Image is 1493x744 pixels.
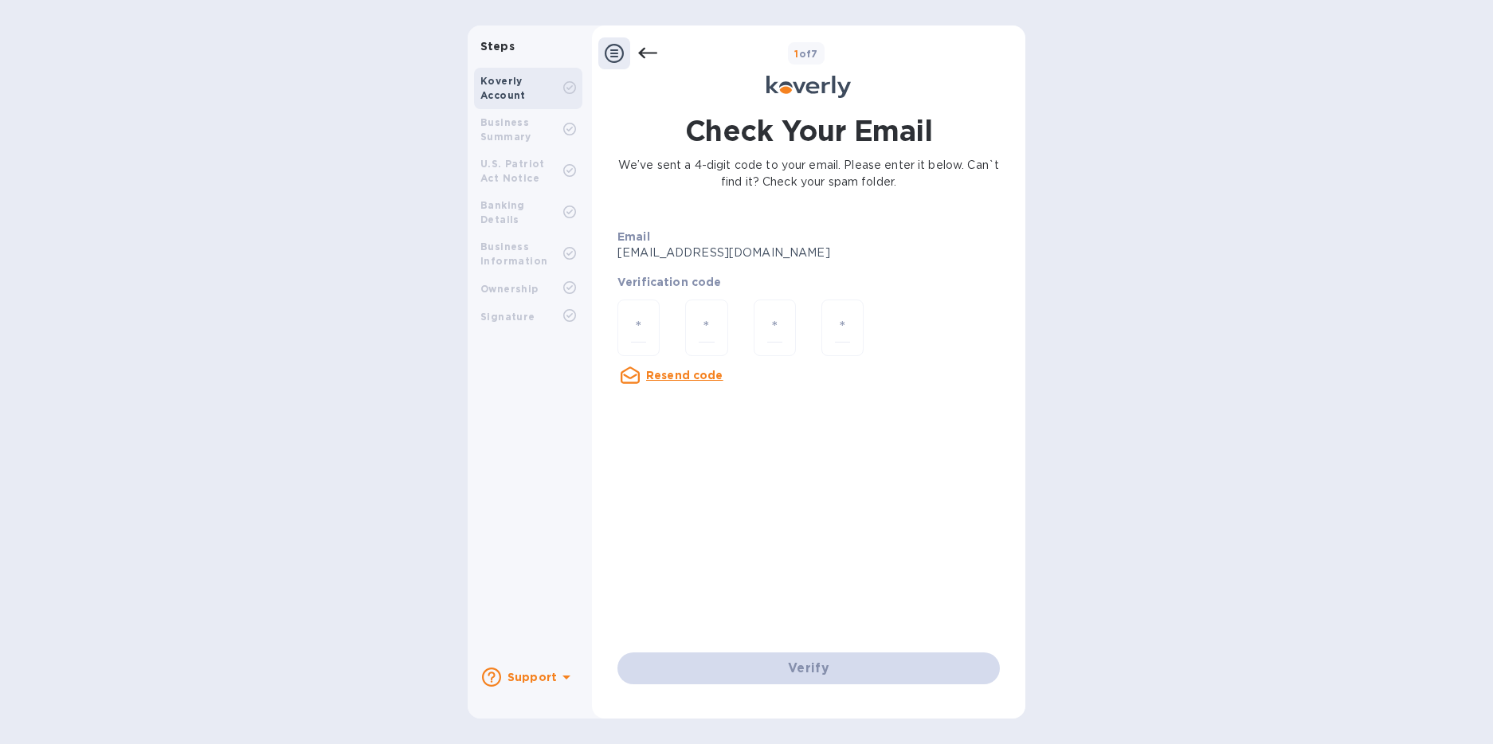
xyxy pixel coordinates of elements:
b: Steps [480,40,515,53]
b: Support [507,671,557,683]
b: of 7 [794,48,818,60]
span: 1 [794,48,798,60]
b: Business Summary [480,116,531,143]
b: Email [617,230,650,243]
b: Signature [480,311,535,323]
b: Business Information [480,241,547,267]
h1: Check Your Email [685,111,932,151]
b: Koverly Account [480,75,526,101]
p: We’ve sent a 4-digit code to your email. Please enter it below. Can`t find it? Check your spam fo... [617,157,1000,190]
p: [EMAIL_ADDRESS][DOMAIN_NAME] [617,245,862,261]
u: Resend code [646,369,723,382]
b: Ownership [480,283,539,295]
p: Verification code [617,274,1000,290]
b: U.S. Patriot Act Notice [480,158,545,184]
b: Banking Details [480,199,525,225]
